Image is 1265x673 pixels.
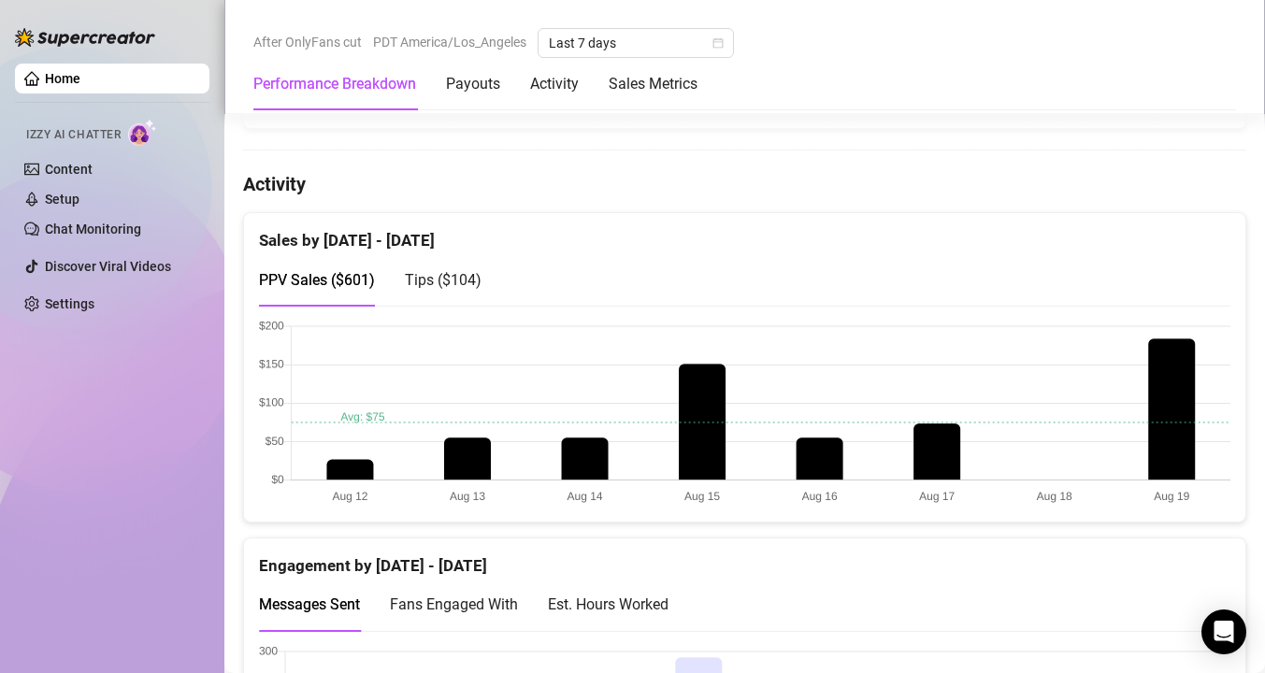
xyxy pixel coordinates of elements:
[548,593,668,616] div: Est. Hours Worked
[609,73,697,95] div: Sales Metrics
[259,595,360,613] span: Messages Sent
[712,37,724,49] span: calendar
[253,28,362,56] span: After OnlyFans cut
[45,71,80,86] a: Home
[259,271,375,289] span: PPV Sales ( $601 )
[45,259,171,274] a: Discover Viral Videos
[446,73,500,95] div: Payouts
[128,119,157,146] img: AI Chatter
[530,73,579,95] div: Activity
[549,29,723,57] span: Last 7 days
[45,192,79,207] a: Setup
[45,162,93,177] a: Content
[259,538,1230,579] div: Engagement by [DATE] - [DATE]
[405,271,482,289] span: Tips ( $104 )
[26,126,121,144] span: Izzy AI Chatter
[373,28,526,56] span: PDT America/Los_Angeles
[259,213,1230,253] div: Sales by [DATE] - [DATE]
[390,595,518,613] span: Fans Engaged With
[45,296,94,311] a: Settings
[15,28,155,47] img: logo-BBDzfeDw.svg
[1201,609,1246,654] div: Open Intercom Messenger
[253,73,416,95] div: Performance Breakdown
[45,222,141,236] a: Chat Monitoring
[243,171,1246,197] h4: Activity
